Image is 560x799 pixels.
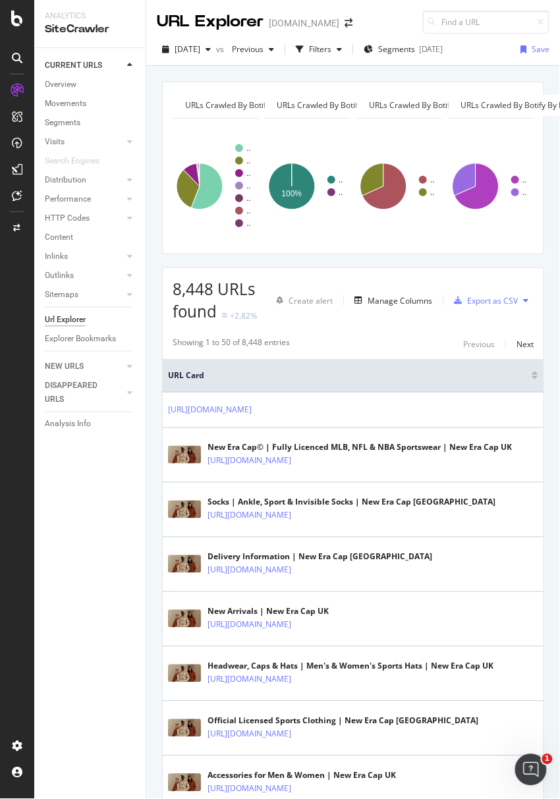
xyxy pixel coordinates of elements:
[419,43,443,55] div: [DATE]
[430,175,435,184] text: ..
[515,39,549,60] button: Save
[369,99,526,111] span: URLs Crawled By Botify By parameter_keys
[246,181,251,190] text: ..
[517,339,534,350] div: Next
[45,288,123,302] a: Sitemaps
[246,219,251,228] text: ..
[168,774,201,791] img: main image
[45,173,123,187] a: Distribution
[246,169,251,178] text: ..
[45,59,102,72] div: CURRENT URLS
[208,619,291,632] a: [URL][DOMAIN_NAME]
[265,129,347,244] svg: A chart.
[208,728,291,741] a: [URL][DOMAIN_NAME]
[45,173,86,187] div: Distribution
[227,39,279,60] button: Previous
[467,295,518,306] div: Export as CSV
[45,78,76,92] div: Overview
[208,497,495,509] div: Socks | Ankle, Sport & Invisible Socks | New Era Cap [GEOGRAPHIC_DATA]
[345,18,352,28] div: arrow-right-arrow-left
[463,337,495,352] button: Previous
[208,715,478,727] div: Official Licensed Sports Clothing | New Era Cap [GEOGRAPHIC_DATA]
[430,188,435,197] text: ..
[208,673,291,686] a: [URL][DOMAIN_NAME]
[173,278,255,322] span: 8,448 URLs found
[208,455,291,468] a: [URL][DOMAIN_NAME]
[542,754,553,765] span: 1
[208,770,396,782] div: Accessories for Men & Women | New Era Cap UK
[45,192,123,206] a: Performance
[45,313,86,327] div: Url Explorer
[309,43,331,55] div: Filters
[366,95,546,116] h4: URLs Crawled By Botify By parameter_keys
[449,290,518,311] button: Export as CSV
[45,269,74,283] div: Outlinks
[45,78,136,92] a: Overview
[168,610,201,627] img: main image
[168,719,201,736] img: main image
[222,314,227,317] img: Equal
[208,442,512,454] div: New Era Cap© | Fully Licenced MLB, NFL & NBA Sportswear | New Era Cap UK
[45,211,90,225] div: HTTP Codes
[45,250,123,263] a: Inlinks
[339,175,343,184] text: ..
[185,99,318,111] span: URLs Crawled By Botify By pagetype
[45,360,123,373] a: NEW URLS
[271,290,333,311] button: Create alert
[246,206,251,215] text: ..
[173,129,255,244] svg: A chart.
[246,144,251,153] text: ..
[515,754,547,786] iframe: Intercom live chat
[45,116,80,130] div: Segments
[45,269,123,283] a: Outlinks
[356,129,439,244] svg: A chart.
[517,337,534,352] button: Next
[45,22,135,37] div: SiteCrawler
[168,446,201,463] img: main image
[349,292,432,308] button: Manage Columns
[522,188,527,197] text: ..
[208,564,291,577] a: [URL][DOMAIN_NAME]
[45,97,136,111] a: Movements
[227,43,264,55] span: Previous
[45,288,78,302] div: Sitemaps
[45,332,116,346] div: Explorer Bookmarks
[173,337,290,352] div: Showing 1 to 50 of 8,448 entries
[45,231,73,244] div: Content
[157,11,264,33] div: URL Explorer
[339,188,343,197] text: ..
[45,154,99,168] div: Search Engines
[168,501,201,518] img: main image
[277,99,421,111] span: URLs Crawled By Botify By subdomains
[45,154,113,168] a: Search Engines
[208,661,493,673] div: Headwear, Caps & Hats | Men's & Women's Sports Hats | New Era Cap UK
[368,295,432,306] div: Manage Columns
[246,156,251,165] text: ..
[449,129,531,244] svg: A chart.
[208,509,291,522] a: [URL][DOMAIN_NAME]
[168,555,201,572] img: main image
[168,370,528,381] span: URL Card
[45,379,111,406] div: DISAPPEARED URLS
[275,95,441,116] h4: URLs Crawled By Botify By subdomains
[208,606,349,618] div: New Arrivals | New Era Cap UK
[45,59,123,72] a: CURRENT URLS
[423,11,549,34] input: Find a URL
[281,189,302,198] text: 100%
[45,313,136,327] a: Url Explorer
[358,39,448,60] button: Segments[DATE]
[45,211,123,225] a: HTTP Codes
[45,97,86,111] div: Movements
[168,403,252,416] a: [URL][DOMAIN_NAME]
[182,95,337,116] h4: URLs Crawled By Botify By pagetype
[208,551,432,563] div: Delivery Information | New Era Cap [GEOGRAPHIC_DATA]
[246,194,251,203] text: ..
[289,295,333,306] div: Create alert
[208,783,291,796] a: [URL][DOMAIN_NAME]
[168,665,201,682] img: main image
[269,16,339,30] div: [DOMAIN_NAME]
[45,192,91,206] div: Performance
[45,379,123,406] a: DISAPPEARED URLS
